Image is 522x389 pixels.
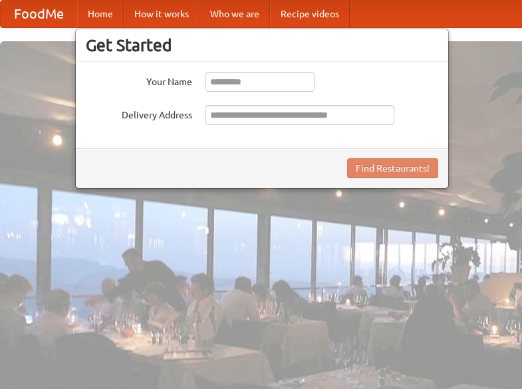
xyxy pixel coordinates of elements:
[77,1,124,27] a: Home
[1,1,77,27] a: FoodMe
[86,72,192,88] label: Your Name
[86,105,192,122] label: Delivery Address
[199,1,270,27] a: Who we are
[86,35,438,55] h3: Get Started
[124,1,199,27] a: How it works
[270,1,350,27] a: Recipe videos
[347,158,438,178] button: Find Restaurants!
